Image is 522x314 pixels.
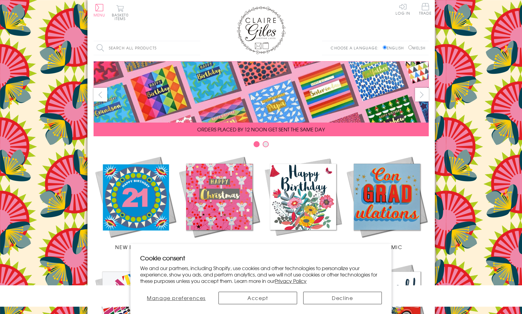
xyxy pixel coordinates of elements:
label: Welsh [408,45,426,51]
span: New Releases [115,243,155,251]
input: Welsh [408,45,412,49]
span: Christmas [204,243,235,251]
input: Search all products [94,41,200,55]
span: ORDERS PLACED BY 12 NOON GET SENT THE SAME DAY [197,126,325,133]
button: Decline [303,292,382,304]
input: English [383,45,387,49]
span: Trade [419,3,432,15]
span: Manage preferences [147,294,206,302]
img: Claire Giles Greetings Cards [237,6,286,54]
a: Christmas [177,155,261,251]
a: Privacy Policy [275,277,307,284]
button: next [415,88,429,102]
a: Log In [396,3,410,15]
input: Search [194,41,200,55]
button: Carousel Page 1 (Current Slide) [254,141,260,147]
label: English [383,45,407,51]
button: Menu [94,4,105,17]
span: Birthdays [288,243,318,251]
span: Menu [94,12,105,18]
span: Academic [371,243,403,251]
a: New Releases [94,155,177,251]
span: 0 items [115,12,129,21]
a: Trade [419,3,432,16]
button: Carousel Page 2 [263,141,269,147]
a: Birthdays [261,155,345,251]
div: Carousel Pagination [94,141,429,150]
button: Accept [218,292,297,304]
p: We and our partners, including Shopify, use cookies and other technologies to personalize your ex... [140,265,382,284]
h2: Cookie consent [140,254,382,262]
a: Academic [345,155,429,251]
button: prev [94,88,107,102]
p: Choose a language: [331,45,382,51]
button: Basket0 items [112,5,129,20]
button: Manage preferences [140,292,212,304]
